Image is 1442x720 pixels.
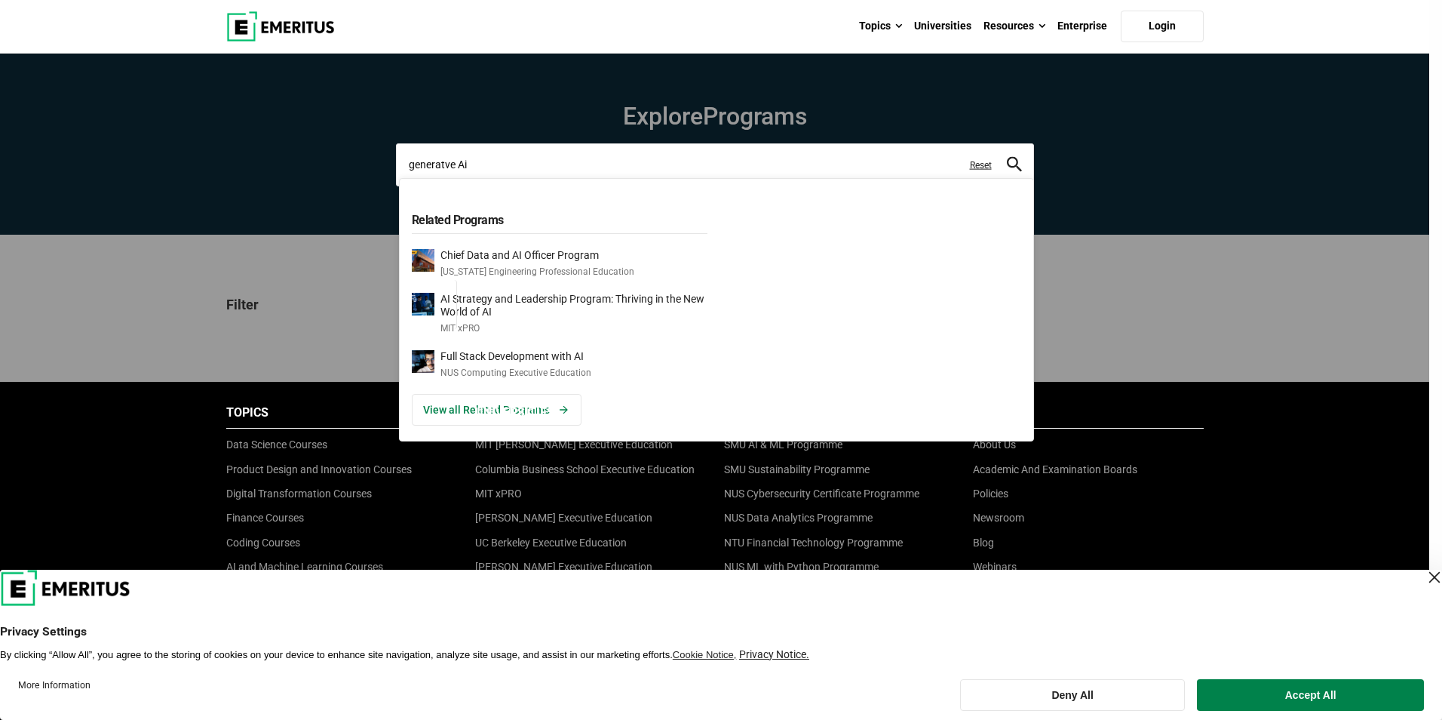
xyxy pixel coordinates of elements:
p: MIT xPRO [440,322,707,335]
p: Chief Data and AI Officer Program [440,249,634,262]
a: Reset search [970,158,992,171]
a: Chief Data and AI Officer Program[US_STATE] Engineering Professional Education [412,249,707,278]
a: View all Related Programs [412,394,581,426]
img: Chief Data and AI Officer Program [412,249,434,272]
p: [US_STATE] Engineering Professional Education [440,266,634,278]
p: Filter [226,280,444,329]
img: Full Stack Development with AI [412,350,434,373]
p: AI Strategy and Leadership Program: Thriving in the New World of AI [440,293,707,318]
p: NUS Computing Executive Education [440,367,591,380]
button: search [1007,156,1022,174]
a: AI Strategy and Leadership Program: Thriving in the New World of AIMIT xPRO [412,293,707,334]
a: Login [1121,11,1204,42]
a: Full Stack Development with AINUS Computing Executive Education [412,350,707,380]
input: search-page [396,143,1034,186]
p: Full Stack Development with AI [440,350,591,363]
a: search [1007,160,1022,174]
h5: Related Programs [412,205,707,233]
